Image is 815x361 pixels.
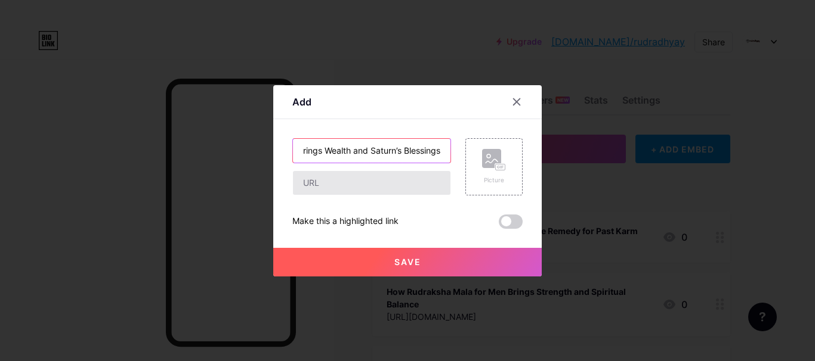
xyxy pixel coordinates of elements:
[292,214,399,229] div: Make this a highlighted link
[293,139,450,163] input: Title
[482,176,506,185] div: Picture
[293,171,450,195] input: URL
[273,248,542,276] button: Save
[394,257,421,267] span: Save
[292,95,311,109] div: Add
